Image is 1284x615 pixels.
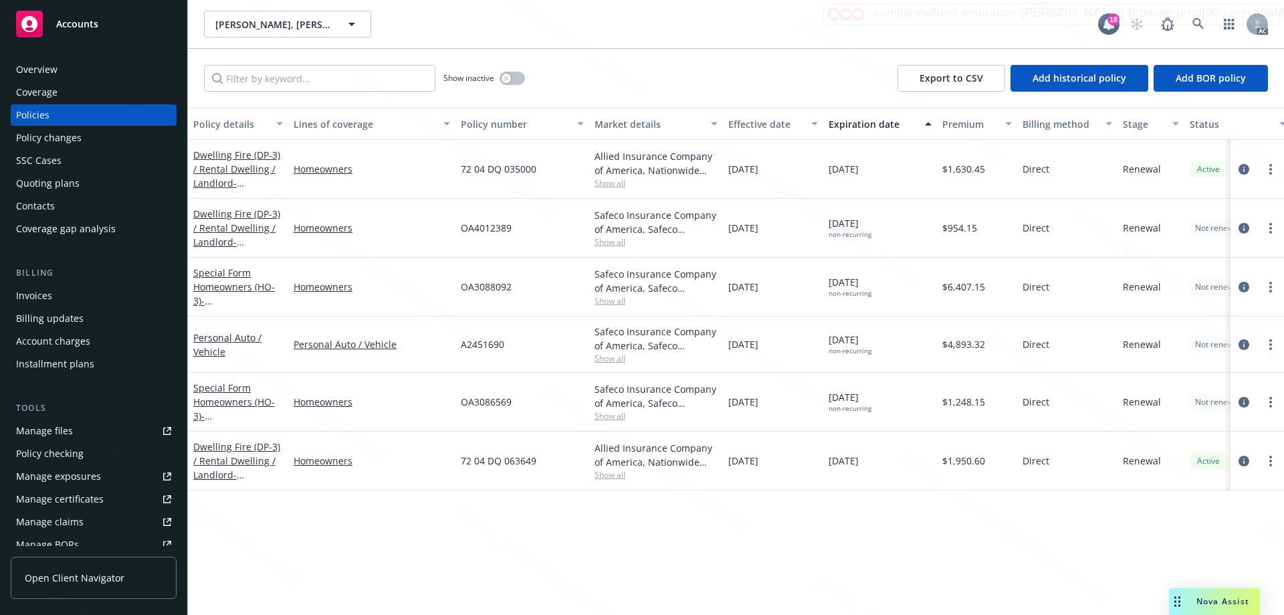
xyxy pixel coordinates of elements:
span: Show all [595,410,718,422]
a: Report a Bug [1154,11,1181,37]
button: Effective date [723,108,823,140]
div: SSC Cases [16,150,62,171]
a: Account charges [11,331,177,352]
span: $4,893.32 [942,337,985,351]
span: - [STREET_ADDRESS] [193,177,278,203]
div: Installment plans [16,353,94,375]
a: Overview [11,59,177,80]
span: Renewal [1123,280,1161,294]
span: [DATE] [728,454,758,468]
a: Homeowners [294,162,450,176]
button: Export to CSV [897,65,1005,92]
div: Billing method [1023,117,1097,131]
a: Search [1185,11,1212,37]
div: Allied Insurance Company of America, Nationwide Insurance Company [595,441,718,469]
span: Direct [1023,221,1049,235]
span: Add historical policy [1033,72,1126,84]
a: more [1263,220,1279,236]
span: [DATE] [728,221,758,235]
span: $1,630.45 [942,162,985,176]
a: Policy checking [11,443,177,464]
span: [DATE] [829,216,871,239]
span: [DATE] [728,280,758,294]
div: Invoices [16,285,52,306]
div: Policy details [193,117,268,131]
span: Not renewing [1195,339,1245,351]
button: Premium [937,108,1017,140]
div: Billing [11,266,177,280]
a: Policy changes [11,127,177,149]
div: Tools [11,402,177,415]
a: Special Form Homeowners (HO-3) [193,381,278,450]
a: circleInformation [1236,337,1252,353]
a: Manage claims [11,511,177,533]
div: Safeco Insurance Company of America, Safeco Insurance (Liberty Mutual) [595,325,718,353]
span: Renewal [1123,162,1161,176]
div: Manage exposures [16,466,101,487]
span: Export to CSV [920,72,983,84]
div: Allied Insurance Company of America, Nationwide Insurance Company [595,149,718,177]
a: Installment plans [11,353,177,375]
span: - [STREET_ADDRESS] [193,468,278,495]
div: Safeco Insurance Company of America, Safeco Insurance (Liberty Mutual) [595,267,718,295]
a: circleInformation [1236,453,1252,469]
a: Manage exposures [11,466,177,487]
div: non-recurring [829,347,871,355]
div: Lines of coverage [294,117,435,131]
div: Status [1190,117,1271,131]
span: Show all [595,177,718,189]
span: OA3086569 [461,395,512,409]
span: Active [1195,163,1222,175]
div: Policy number [461,117,569,131]
span: Renewal [1123,221,1161,235]
div: Quoting plans [16,173,80,194]
span: - [STREET_ADDRESS] [193,236,278,262]
span: Direct [1023,162,1049,176]
button: Billing method [1017,108,1117,140]
div: Overview [16,59,58,80]
div: Safeco Insurance Company of America, Safeco Insurance (Liberty Mutual) [595,208,718,236]
span: [DATE] [829,162,859,176]
div: Manage certificates [16,489,104,510]
span: Direct [1023,395,1049,409]
div: Contacts [16,195,55,217]
span: Show all [595,295,718,306]
div: Account charges [16,331,90,352]
span: Accounts [56,19,98,29]
div: 18 [1107,13,1119,25]
a: circleInformation [1236,279,1252,295]
div: Manage files [16,420,73,442]
a: more [1263,337,1279,353]
span: Renewal [1123,454,1161,468]
div: Policy checking [16,443,84,464]
span: [DATE] [829,333,871,355]
span: Not renewing [1195,222,1245,234]
a: Start snowing [1123,11,1150,37]
button: Stage [1117,108,1184,140]
div: Drag to move [1169,588,1186,615]
div: Manage BORs [16,534,79,555]
a: Manage BORs [11,534,177,555]
span: Renewal [1123,337,1161,351]
span: 72 04 DQ 063649 [461,454,536,468]
span: [DATE] [829,390,871,413]
a: Manage certificates [11,489,177,510]
div: non-recurring [829,230,871,239]
span: Not renewing [1195,396,1245,408]
span: Show all [595,469,718,480]
a: circleInformation [1236,394,1252,410]
span: Nova Assist [1196,596,1249,607]
div: Billing updates [16,308,84,329]
span: $954.15 [942,221,977,235]
a: Homeowners [294,221,450,235]
a: Homeowners [294,280,450,294]
a: Homeowners [294,395,450,409]
button: Lines of coverage [288,108,455,140]
span: Show all [595,353,718,364]
span: Direct [1023,454,1049,468]
a: Coverage [11,82,177,103]
a: Homeowners [294,454,450,468]
span: $6,407.15 [942,280,985,294]
a: more [1263,161,1279,177]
